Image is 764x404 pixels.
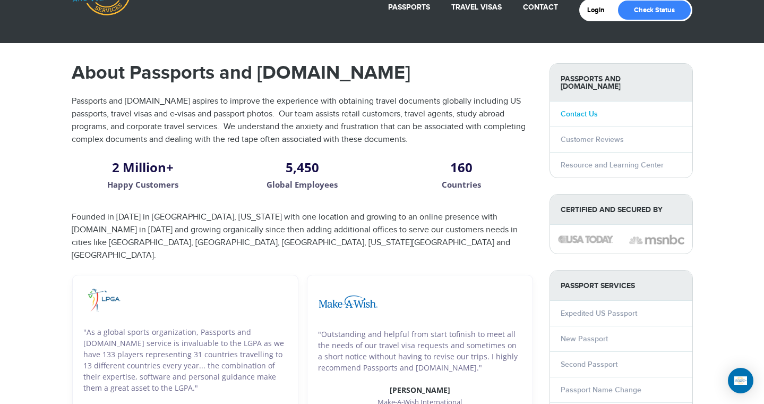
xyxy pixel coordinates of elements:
a: Expedited US Passport [561,309,637,318]
img: image description [83,286,123,315]
strong: Passports and [DOMAIN_NAME] [550,64,692,102]
div: Open Intercom Messenger [728,368,753,393]
a: Passport Name Change [561,385,641,394]
a: Contact Us [561,110,598,119]
p: "Outstanding and helpful from start tofinish to meet all the needs of our travel visa requests an... [318,329,522,373]
a: Resource and Learning Center [561,161,664,170]
a: Second Passport [561,360,617,369]
p: Passports and [DOMAIN_NAME] aspires to improve the experience with obtaining travel documents glo... [72,95,534,146]
a: Check Status [618,1,691,20]
img: image description [558,235,613,243]
a: Travel Visas [451,3,502,12]
a: Contact [523,3,558,12]
p: "As a global sports organization, Passports and [DOMAIN_NAME] service is invaluable to the LGPA a... [83,326,287,393]
img: image description [318,286,379,317]
h2: 5,450 [230,164,374,171]
p: Global Employees [230,179,374,191]
strong: Certified and Secured by [550,195,692,225]
a: Login [587,6,612,14]
h2: 2 Million+ [72,164,215,171]
a: New Passport [561,334,608,343]
strong: PASSPORT SERVICES [550,271,692,301]
p: Founded in [DATE] in [GEOGRAPHIC_DATA], [US_STATE] with one location and growing to an online pre... [72,211,534,262]
strong: [PERSON_NAME] [390,385,450,395]
h1: About Passports and [DOMAIN_NAME] [72,63,534,82]
a: Passports [388,3,430,12]
h2: 160 [390,164,533,171]
img: image description [629,233,684,246]
p: Happy Customers [72,179,215,191]
p: Countries [390,179,533,191]
a: Customer Reviews [561,135,624,144]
